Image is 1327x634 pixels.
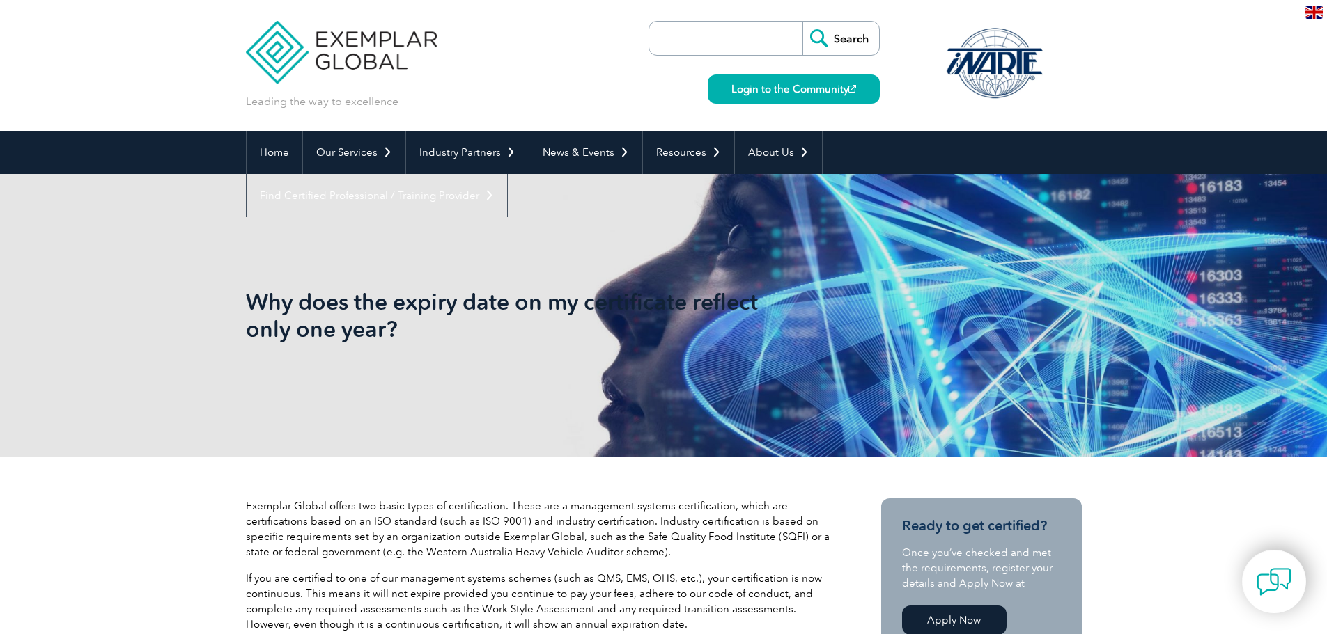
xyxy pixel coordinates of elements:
a: Resources [643,131,734,174]
a: News & Events [529,131,642,174]
img: open_square.png [848,85,856,93]
h1: Why does the expiry date on my certificate reflect only one year? [246,288,781,342]
p: Exemplar Global offers two basic types of certification. These are a management systems certifica... [246,498,831,560]
a: Our Services [303,131,405,174]
h3: Ready to get certified? [902,517,1061,534]
p: Leading the way to excellence [246,94,398,109]
a: Home [247,131,302,174]
a: About Us [735,131,822,174]
a: Login to the Community [708,74,880,104]
a: Industry Partners [406,131,529,174]
img: en [1305,6,1323,19]
input: Search [802,22,879,55]
img: contact-chat.png [1257,564,1291,599]
p: If you are certified to one of our management systems schemes (such as QMS, EMS, OHS, etc.), your... [246,571,831,632]
a: Find Certified Professional / Training Provider [247,174,507,217]
p: Once you’ve checked and met the requirements, register your details and Apply Now at [902,545,1061,591]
